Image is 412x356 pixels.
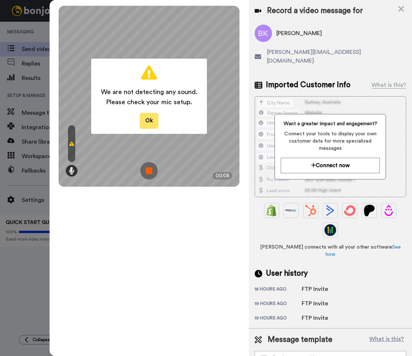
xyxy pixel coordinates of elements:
[101,87,197,97] span: We are not detecting any sound.
[281,130,380,152] span: Connect your tools to display your own customer data for more specialized messages
[266,268,308,279] span: User history
[364,205,375,216] img: Patreon
[383,205,395,216] img: Drip
[281,158,380,173] button: Connect now
[255,315,302,322] div: 19 hours ago
[285,205,297,216] img: Ontraport
[367,334,406,345] button: What is this?
[302,285,338,293] div: FTP Invite
[267,48,406,65] span: [PERSON_NAME][EMAIL_ADDRESS][DOMAIN_NAME]
[268,334,332,345] span: Message template
[371,81,406,89] div: What is this?
[140,162,158,179] img: ic_record_stop.svg
[266,80,351,90] span: Imported Customer Info
[344,205,356,216] img: ConvertKit
[266,205,277,216] img: Shopify
[305,205,317,216] img: Hubspot
[324,205,336,216] img: ActiveCampaign
[140,113,158,128] button: Ok
[281,120,380,127] span: Want a greater impact and engagement?
[302,299,338,308] div: FTP Invite
[255,243,406,258] span: [PERSON_NAME] connects with all your other software
[255,286,302,293] div: 18 hours ago
[324,224,336,236] img: GoHighLevel
[213,172,232,179] div: 00:08
[302,314,338,322] div: FTP Invite
[101,97,197,107] span: Please check your mic setup.
[255,301,302,308] div: 19 hours ago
